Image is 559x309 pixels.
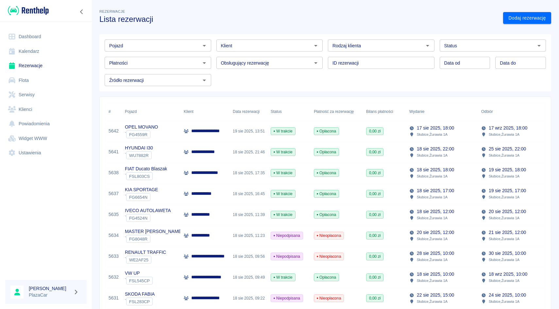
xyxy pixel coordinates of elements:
[489,292,526,299] p: 24 sie 2025, 10:00
[417,125,454,131] p: 17 sie 2025, 18:00
[125,193,158,201] div: `
[109,295,119,301] a: 5631
[127,257,151,262] span: WE2AF25
[489,166,526,173] p: 19 sie 2025, 18:00
[125,277,153,285] div: `
[417,194,448,200] p: Słubice , Żurawia 1A
[489,278,519,284] p: Słubice , Żurawia 1A
[122,102,180,121] div: Pojazd
[366,254,383,259] span: 0,00 zł
[109,190,119,197] a: 5637
[489,146,526,152] p: 25 sie 2025, 22:00
[366,128,383,134] span: 0,00 zł
[229,183,267,204] div: 18 sie 2025, 16:45
[105,102,122,121] div: #
[125,256,166,264] div: `
[125,124,158,131] p: OPEL MOVANO
[489,215,519,221] p: Słubice , Żurawia 1A
[495,57,546,69] input: DD.MM.YYYY
[489,194,519,200] p: Słubice , Żurawia 1A
[409,102,424,121] div: Wydanie
[271,149,295,155] span: W trakcie
[127,278,152,283] span: FSL545CP
[417,299,448,304] p: Słubice , Żurawia 1A
[200,76,209,85] button: Otwórz
[271,254,303,259] span: Niepodpisana
[29,285,71,292] h6: [PERSON_NAME]
[271,191,295,197] span: W trakcie
[127,132,150,137] span: FG4559R
[125,186,158,193] p: KIA SPORTAGE
[489,229,526,236] p: 21 sie 2025, 12:00
[417,166,454,173] p: 18 sie 2025, 18:00
[314,274,339,280] span: Opłacona
[29,292,71,299] p: PlazaCar
[311,41,320,50] button: Otwórz
[267,102,311,121] div: Status
[314,102,354,121] div: Płatność za rezerwację
[489,250,526,257] p: 30 sie 2025, 10:00
[229,162,267,183] div: 18 sie 2025, 17:35
[8,5,49,16] img: Renthelp logo
[5,29,87,44] a: Dashboard
[109,232,119,239] a: 5634
[271,212,295,218] span: W trakcie
[109,169,119,176] a: 5638
[314,149,339,155] span: Opłacona
[229,142,267,162] div: 18 sie 2025, 21:46
[125,207,171,214] p: IVECO AUTOLAWETA
[417,146,454,152] p: 18 sie 2025, 22:00
[5,44,87,59] a: Kalendarz
[200,58,209,68] button: Otwórz
[366,274,383,280] span: 0,00 zł
[489,299,519,304] p: Słubice , Żurawia 1A
[109,274,119,281] a: 5632
[125,228,182,235] p: MASTER [PERSON_NAME]
[417,278,448,284] p: Słubice , Żurawia 1A
[489,187,526,194] p: 19 sie 2025, 17:00
[481,102,493,121] div: Odbiór
[314,295,344,301] span: Nieopłacona
[127,216,150,221] span: FG4524N
[125,298,155,305] div: `
[417,229,454,236] p: 20 sie 2025, 12:00
[489,131,519,137] p: Słubice , Żurawia 1A
[271,274,295,280] span: W trakcie
[417,187,454,194] p: 18 sie 2025, 17:00
[503,12,551,24] a: Dodaj rezerwację
[127,195,150,200] span: FG6654N
[489,271,527,278] p: 18 wrz 2025, 10:00
[125,172,167,180] div: `
[180,102,229,121] div: Klient
[125,151,153,159] div: `
[109,102,111,121] div: #
[229,204,267,225] div: 18 sie 2025, 11:39
[229,225,267,246] div: 18 sie 2025, 11:23
[229,288,267,309] div: 18 sie 2025, 09:22
[127,237,150,241] span: FG8048R
[489,236,519,242] p: Słubice , Żurawia 1A
[127,153,151,158] span: WU7882R
[489,173,519,179] p: Słubice , Żurawia 1A
[366,233,383,239] span: 0,00 zł
[314,191,339,197] span: Opłacona
[109,211,119,218] a: 5635
[417,250,454,257] p: 28 sie 2025, 10:00
[229,246,267,267] div: 18 sie 2025, 09:56
[271,295,303,301] span: Niepodpisana
[417,131,448,137] p: Słubice , Żurawia 1A
[125,165,167,172] p: FIAT Ducato Blaszak
[229,102,267,121] div: Data rezerwacji
[125,270,153,277] p: VW UP
[440,57,490,69] input: DD.MM.YYYY
[366,191,383,197] span: 0,00 zł
[5,131,87,146] a: Widget WWW
[5,102,87,117] a: Klienci
[5,87,87,102] a: Serwisy
[109,148,119,155] a: 5641
[99,15,498,24] h3: Lista rezerwacji
[125,291,155,298] p: SKODA FABIA
[125,145,153,151] p: HYUNDAI I30
[417,271,454,278] p: 18 sie 2025, 10:00
[314,212,339,218] span: Opłacona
